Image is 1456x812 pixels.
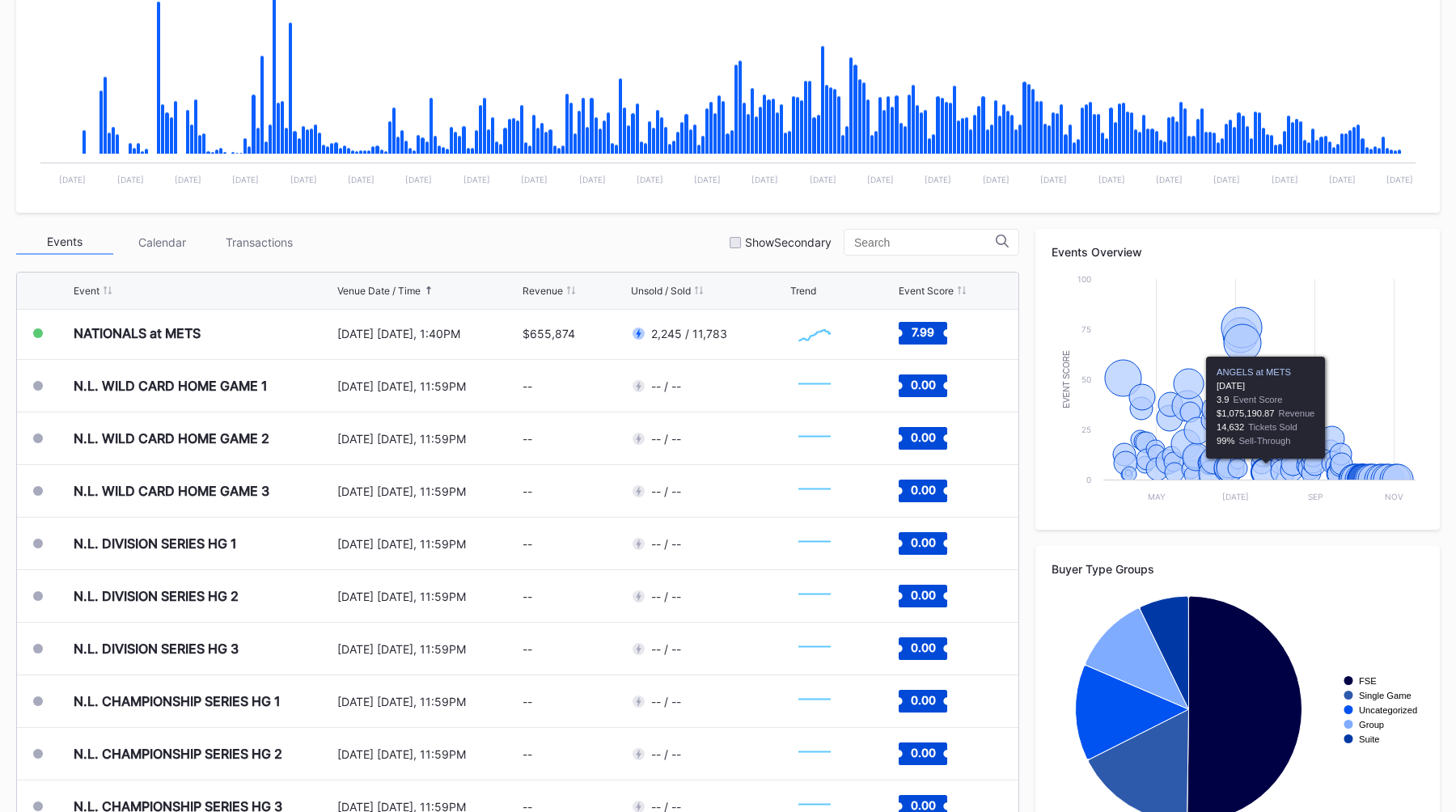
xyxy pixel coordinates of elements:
div: Unsold / Sold [631,285,691,297]
div: Events Overview [1052,245,1424,259]
div: [DATE] [DATE], 11:59PM [337,484,519,498]
text: [DATE] [1329,175,1356,184]
text: [DATE] [751,175,778,184]
div: Buyer Type Groups [1052,562,1424,576]
text: [DATE] [867,175,894,184]
div: [DATE] [DATE], 11:59PM [337,695,519,708]
div: [DATE] [DATE], 11:59PM [337,590,519,603]
text: [DATE] [810,175,836,184]
svg: Chart title [790,366,839,406]
div: -- / -- [651,379,681,393]
text: [DATE] [1040,175,1067,184]
div: [DATE] [DATE], 11:59PM [337,747,519,761]
text: [DATE] [232,175,259,184]
text: [DATE] [1098,175,1125,184]
text: Nov [1385,492,1403,501]
div: [DATE] [DATE], 11:59PM [337,379,519,393]
text: Sep [1308,492,1323,501]
text: 100 [1077,274,1091,284]
div: -- [523,747,532,761]
text: 0 [1086,475,1091,484]
text: [DATE] [579,175,606,184]
div: N.L. WILD CARD HOME GAME 1 [74,378,268,394]
svg: Chart title [790,576,839,616]
div: 2,245 / 11,783 [651,327,727,340]
div: N.L. CHAMPIONSHIP SERIES HG 1 [74,693,281,709]
text: [DATE] [59,175,86,184]
div: NATIONALS at METS [74,325,201,341]
div: -- / -- [651,537,681,551]
text: [DATE] [1222,492,1249,501]
div: Show Secondary [745,235,832,249]
div: [DATE] [DATE], 1:40PM [337,327,519,340]
div: Calendar [113,230,210,255]
div: N.L. CHAMPIONSHIP SERIES HG 2 [74,746,282,762]
div: -- / -- [651,484,681,498]
div: -- [523,642,532,656]
div: N.L. WILD CARD HOME GAME 2 [74,430,269,446]
svg: Chart title [790,418,839,459]
div: -- / -- [651,642,681,656]
text: 7.99 [912,325,934,339]
text: Group [1359,720,1384,730]
svg: Chart title [790,313,839,353]
div: -- [523,590,532,603]
text: 75 [1081,324,1091,334]
text: [DATE] [1156,175,1183,184]
text: [DATE] [1386,175,1413,184]
text: Single Game [1359,691,1412,700]
div: N.L. WILD CARD HOME GAME 3 [74,483,269,499]
text: Suite [1359,734,1380,744]
div: -- / -- [651,432,681,446]
text: [DATE] [983,175,1009,184]
div: N.L. DIVISION SERIES HG 1 [74,535,237,552]
input: Search [854,236,996,249]
div: -- [523,484,532,498]
div: [DATE] [DATE], 11:59PM [337,537,519,551]
div: -- [523,379,532,393]
text: Uncategorized [1359,705,1417,715]
text: [DATE] [694,175,721,184]
svg: Chart title [790,681,839,721]
div: -- [523,537,532,551]
div: Revenue [523,285,563,297]
div: -- [523,432,532,446]
svg: Chart title [790,734,839,774]
text: [DATE] [1272,175,1298,184]
svg: Chart title [790,523,839,564]
div: Event Score [899,285,954,297]
div: N.L. DIVISION SERIES HG 3 [74,641,239,657]
text: [DATE] [925,175,951,184]
text: [DATE] [175,175,201,184]
svg: Chart title [1052,271,1424,514]
text: [DATE] [405,175,432,184]
text: 0.00 [910,746,935,759]
text: 0.00 [910,693,935,707]
text: [DATE] [348,175,375,184]
div: N.L. DIVISION SERIES HG 2 [74,588,239,604]
div: Event [74,285,99,297]
div: [DATE] [DATE], 11:59PM [337,432,519,446]
text: [DATE] [117,175,144,184]
text: 0.00 [910,430,935,444]
svg: Chart title [790,471,839,511]
text: [DATE] [290,175,317,184]
div: -- [523,695,532,708]
text: [DATE] [1213,175,1240,184]
div: Events [16,230,113,255]
div: [DATE] [DATE], 11:59PM [337,642,519,656]
div: -- / -- [651,590,681,603]
div: Transactions [210,230,307,255]
text: [DATE] [521,175,548,184]
div: -- / -- [651,747,681,761]
text: 0.00 [910,798,935,812]
text: 25 [1081,425,1091,434]
div: -- / -- [651,695,681,708]
text: [DATE] [463,175,490,184]
text: [DATE] [637,175,663,184]
svg: Chart title [790,628,839,669]
text: 0.00 [910,483,935,497]
text: 50 [1081,374,1091,384]
text: 0.00 [910,641,935,654]
text: 0.00 [910,588,935,602]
